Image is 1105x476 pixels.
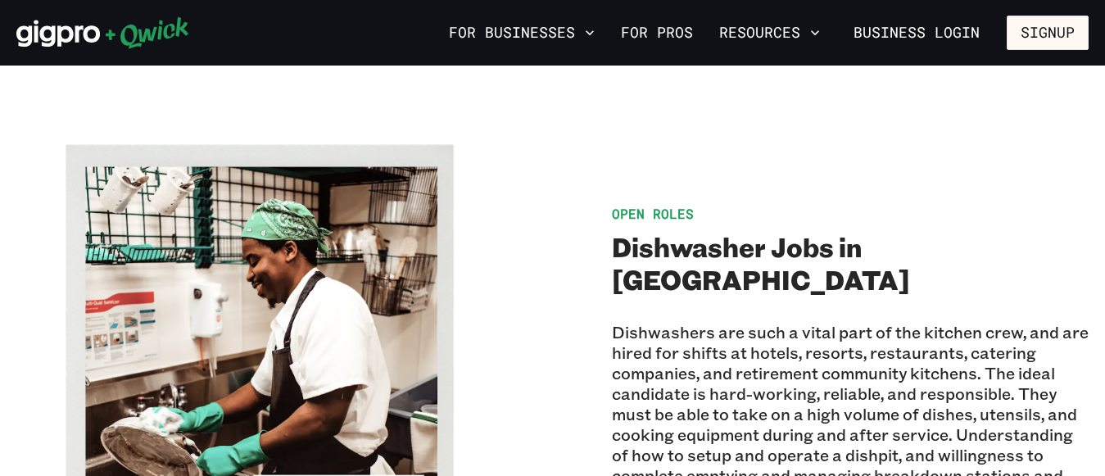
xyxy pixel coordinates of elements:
a: For Pros [614,19,700,47]
button: For Businesses [442,19,601,47]
button: Signup [1007,16,1089,50]
button: Resources [713,19,826,47]
a: Business Login [840,16,994,50]
h2: Dishwasher Jobs in [GEOGRAPHIC_DATA] [612,230,1089,296]
span: Open Roles [612,205,694,222]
